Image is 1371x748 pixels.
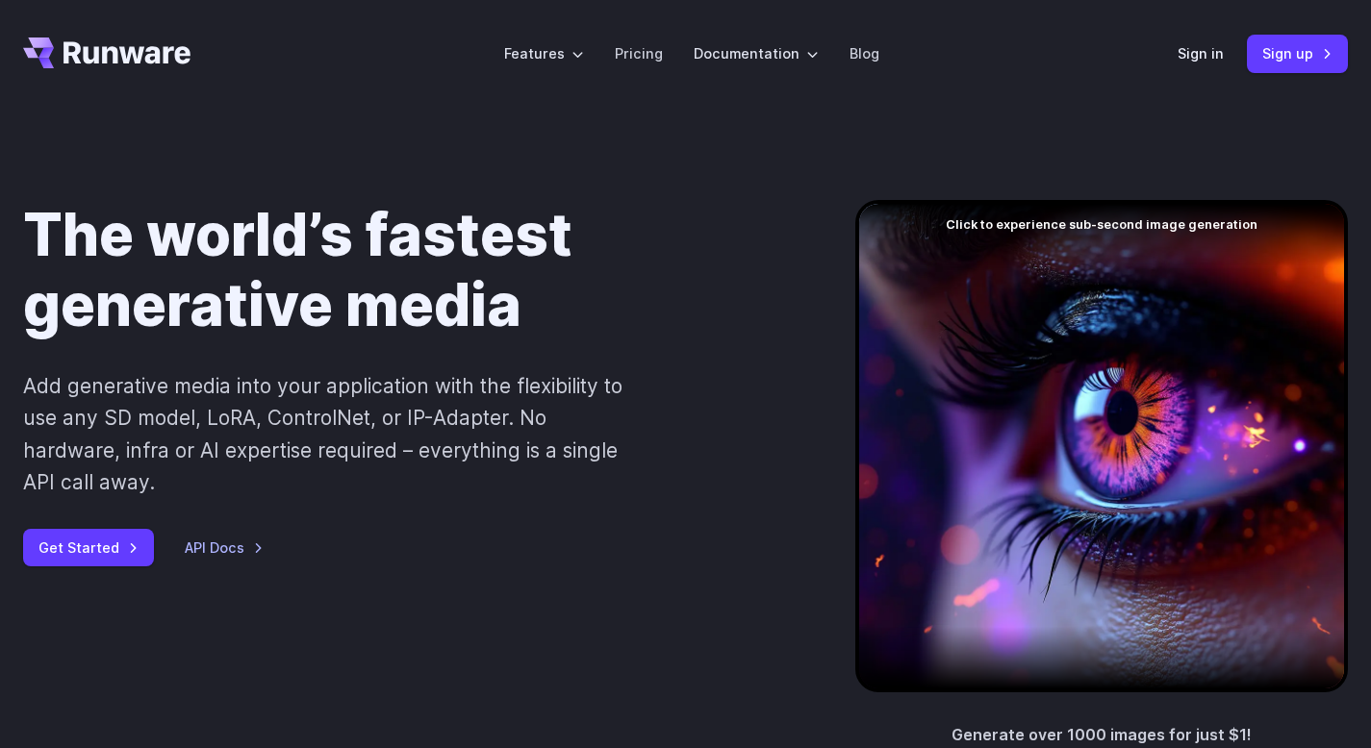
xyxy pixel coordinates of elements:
p: Generate over 1000 images for just $1! [952,723,1252,748]
a: Sign in [1178,42,1224,64]
label: Documentation [694,42,819,64]
a: API Docs [185,536,264,559]
a: Go to / [23,37,190,68]
a: Pricing [615,42,663,64]
a: Sign up [1247,35,1348,72]
h1: The world’s fastest generative media [23,200,794,339]
a: Get Started [23,529,154,566]
p: Add generative media into your application with the flexibility to use any SD model, LoRA, Contro... [23,370,640,498]
label: Features [504,42,584,64]
a: Blog [850,42,879,64]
